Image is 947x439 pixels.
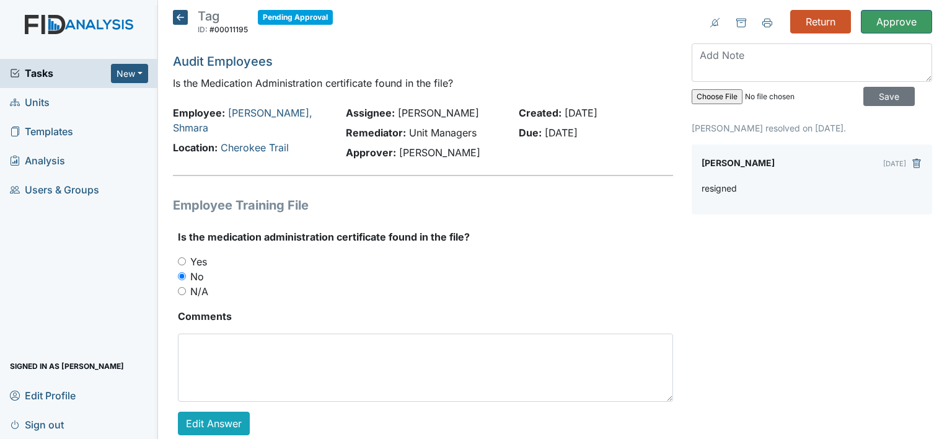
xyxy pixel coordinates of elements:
[178,229,470,244] label: Is the medication administration certificate found in the file?
[863,87,915,106] input: Save
[10,415,64,434] span: Sign out
[173,196,673,215] h1: Employee Training File
[10,151,65,171] span: Analysis
[692,122,932,135] p: [PERSON_NAME] resolved on [DATE].
[346,107,395,119] strong: Assignee:
[565,107,597,119] span: [DATE]
[10,357,124,376] span: Signed in as [PERSON_NAME]
[702,182,737,195] p: resigned
[198,25,208,34] span: ID:
[10,122,73,141] span: Templates
[519,107,562,119] strong: Created:
[173,107,225,119] strong: Employee:
[346,126,406,139] strong: Remediator:
[178,257,186,265] input: Yes
[221,141,289,154] a: Cherokee Trail
[399,146,480,159] span: [PERSON_NAME]
[173,76,673,91] p: Is the Medication Administration certificate found in the file?
[883,159,906,168] small: [DATE]
[178,412,250,435] a: Edit Answer
[346,146,396,159] strong: Approver:
[861,10,932,33] input: Approve
[173,141,218,154] strong: Location:
[409,126,477,139] span: Unit Managers
[258,10,333,25] span: Pending Approval
[10,386,76,405] span: Edit Profile
[178,309,673,324] strong: Comments
[111,64,148,83] button: New
[10,66,111,81] a: Tasks
[790,10,851,33] input: Return
[398,107,479,119] span: [PERSON_NAME]
[190,254,207,269] label: Yes
[178,287,186,295] input: N/A
[209,25,248,34] span: #00011195
[198,9,219,24] span: Tag
[545,126,578,139] span: [DATE]
[519,126,542,139] strong: Due:
[190,269,204,284] label: No
[190,284,208,299] label: N/A
[10,180,99,200] span: Users & Groups
[702,154,775,172] label: [PERSON_NAME]
[173,107,312,134] a: [PERSON_NAME], Shmara
[173,54,273,69] a: Audit Employees
[10,93,50,112] span: Units
[178,272,186,280] input: No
